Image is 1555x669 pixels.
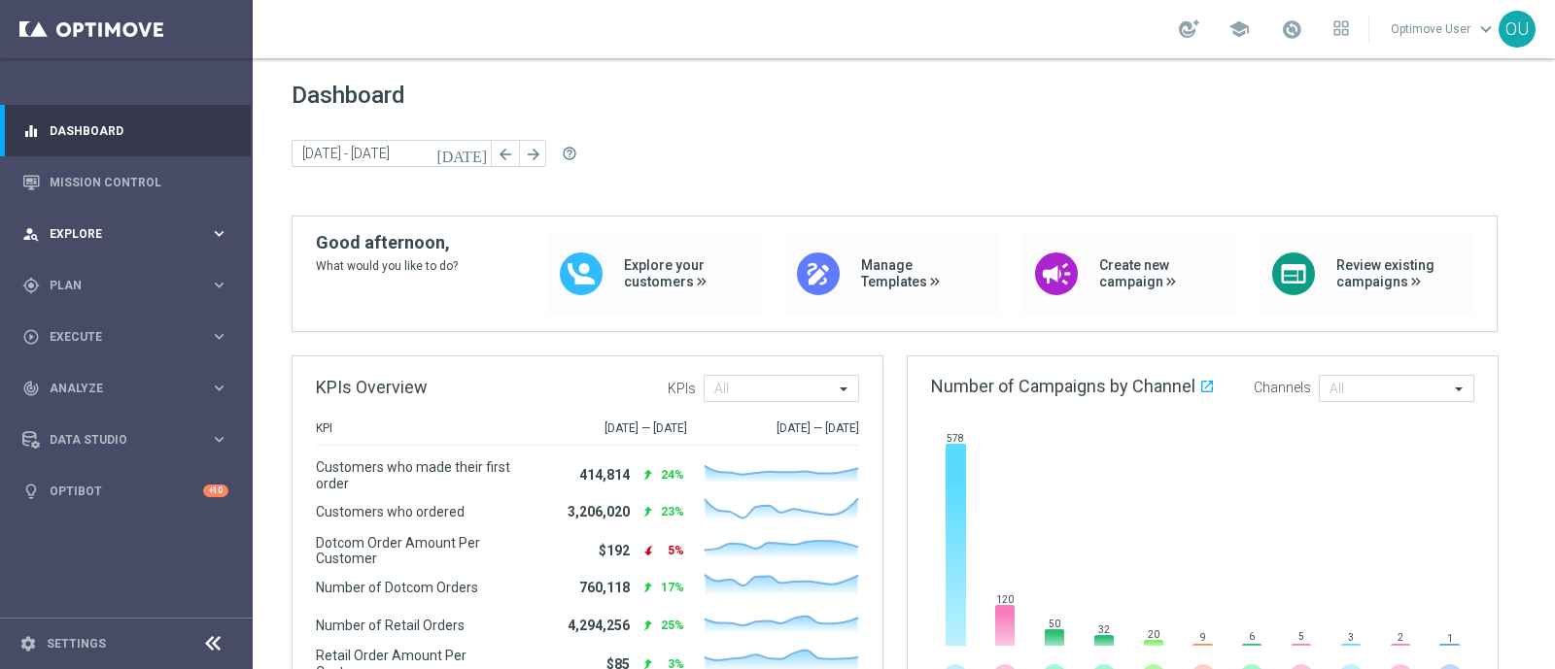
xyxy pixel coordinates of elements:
[22,465,228,517] div: Optibot
[210,379,228,397] i: keyboard_arrow_right
[22,105,228,156] div: Dashboard
[50,156,228,208] a: Mission Control
[1228,18,1250,40] span: school
[21,381,229,396] button: track_changes Analyze keyboard_arrow_right
[22,328,40,346] i: play_circle_outline
[22,225,40,243] i: person_search
[50,105,228,156] a: Dashboard
[21,278,229,293] button: gps_fixed Plan keyboard_arrow_right
[203,485,228,497] div: +10
[22,156,228,208] div: Mission Control
[22,380,40,397] i: track_changes
[22,122,40,140] i: equalizer
[47,638,106,650] a: Settings
[22,483,40,500] i: lightbulb
[50,331,210,343] span: Execute
[1499,11,1536,48] div: OU
[22,277,210,294] div: Plan
[21,484,229,499] button: lightbulb Optibot +10
[50,465,203,517] a: Optibot
[1475,18,1497,40] span: keyboard_arrow_down
[22,380,210,397] div: Analyze
[21,432,229,448] button: Data Studio keyboard_arrow_right
[22,431,210,449] div: Data Studio
[210,224,228,243] i: keyboard_arrow_right
[21,226,229,242] button: person_search Explore keyboard_arrow_right
[19,635,37,652] i: settings
[1389,15,1499,44] a: Optimove Userkeyboard_arrow_down
[22,225,210,243] div: Explore
[50,280,210,291] span: Plan
[210,327,228,346] i: keyboard_arrow_right
[21,175,229,190] button: Mission Control
[50,228,210,240] span: Explore
[22,277,40,294] i: gps_fixed
[50,434,210,446] span: Data Studio
[210,430,228,449] i: keyboard_arrow_right
[50,383,210,394] span: Analyze
[210,276,228,294] i: keyboard_arrow_right
[22,328,210,346] div: Execute
[21,123,229,139] button: equalizer Dashboard
[21,329,229,345] button: play_circle_outline Execute keyboard_arrow_right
